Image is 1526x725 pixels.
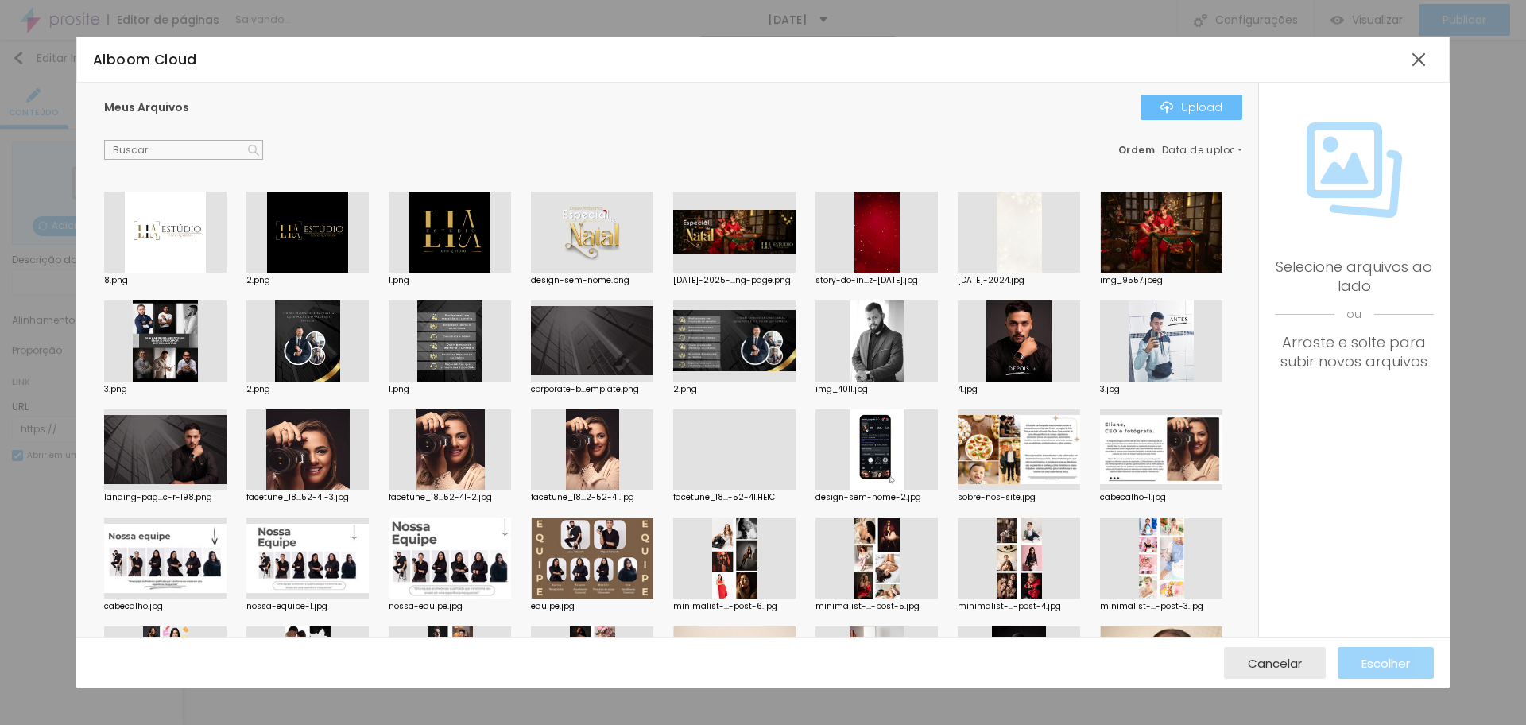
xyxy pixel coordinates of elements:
[531,494,653,502] div: facetune_18...2-52-41.jpg
[1160,101,1222,114] div: Upload
[958,603,1080,611] div: minimalist-...-post-4.jpg
[389,603,511,611] div: nossa-equipe.jpg
[1141,95,1242,120] button: IconeUpload
[104,386,227,394] div: 3.png
[958,277,1080,285] div: [DATE]-2024.jpg
[531,386,653,394] div: corporate-b...emplate.png
[1100,603,1222,611] div: minimalist-...-post-3.jpg
[1307,122,1402,218] img: Icone
[93,50,197,69] span: Alboom Cloud
[1275,258,1434,371] div: Selecione arquivos ao lado Arraste e solte para subir novos arquivos
[1100,494,1222,502] div: cabecalho-1.jpg
[104,140,263,161] input: Buscar
[248,145,259,156] img: Icone
[958,494,1080,502] div: sobre-nos-site.jpg
[673,603,796,611] div: minimalist-...-post-6.jpg
[1118,143,1156,157] span: Ordem
[1338,647,1434,679] button: Escolher
[1100,277,1222,285] div: img_9557.jpeg
[246,603,369,611] div: nossa-equipe-1.jpg
[673,277,796,285] div: [DATE]-2025-...ng-page.png
[246,386,369,394] div: 2.png
[531,603,653,611] div: equipe.jpg
[531,277,653,285] div: design-sem-nome.png
[1100,386,1222,394] div: 3.jpg
[815,277,938,285] div: story-do-in...z-[DATE].jpg
[104,99,189,115] span: Meus Arquivos
[1162,145,1245,155] span: Data de upload
[815,603,938,611] div: minimalist-...-post-5.jpg
[815,386,938,394] div: img_4011.jpg
[1118,145,1242,155] div: :
[1361,657,1410,670] span: Escolher
[1160,101,1173,114] img: Icone
[104,277,227,285] div: 8.png
[673,386,796,394] div: 2.png
[389,386,511,394] div: 1.png
[246,277,369,285] div: 2.png
[389,277,511,285] div: 1.png
[104,494,227,502] div: landing-pag...c-r-198.png
[815,494,938,502] div: design-sem-nome-2.jpg
[246,494,369,502] div: facetune_18...52-41-3.jpg
[1248,657,1302,670] span: Cancelar
[958,386,1080,394] div: 4.jpg
[104,603,227,611] div: cabecalho.jpg
[1275,296,1434,333] span: ou
[673,494,796,502] div: facetune_18...-52-41.HEIC
[1224,647,1326,679] button: Cancelar
[389,494,511,502] div: facetune_18...52-41-2.jpg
